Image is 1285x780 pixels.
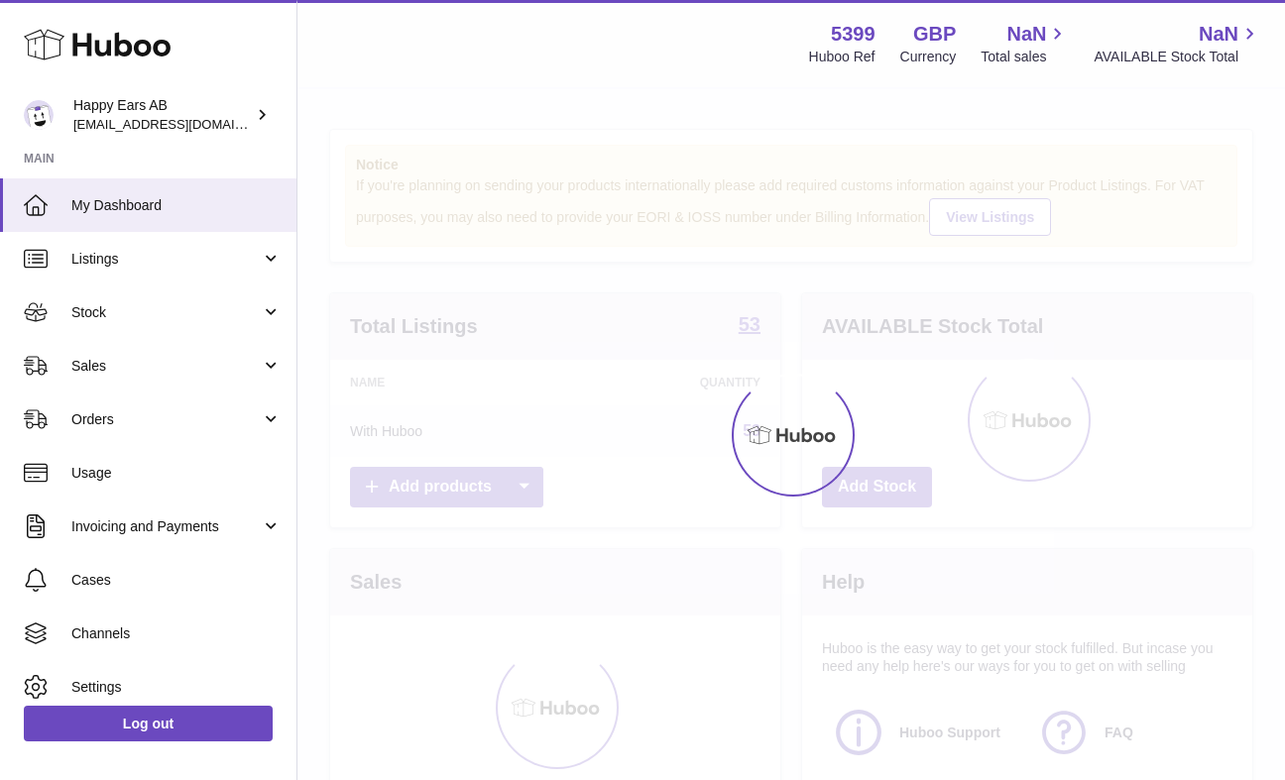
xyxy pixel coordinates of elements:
[71,250,261,269] span: Listings
[1094,48,1261,66] span: AVAILABLE Stock Total
[71,464,282,483] span: Usage
[71,517,261,536] span: Invoicing and Payments
[900,48,957,66] div: Currency
[24,706,273,741] a: Log out
[809,48,876,66] div: Huboo Ref
[71,571,282,590] span: Cases
[71,196,282,215] span: My Dashboard
[24,100,54,130] img: 3pl@happyearsearplugs.com
[831,21,876,48] strong: 5399
[1199,21,1238,48] span: NaN
[73,116,292,132] span: [EMAIL_ADDRESS][DOMAIN_NAME]
[1006,21,1046,48] span: NaN
[71,624,282,643] span: Channels
[981,48,1069,66] span: Total sales
[71,410,261,429] span: Orders
[73,96,252,134] div: Happy Ears AB
[71,357,261,376] span: Sales
[1094,21,1261,66] a: NaN AVAILABLE Stock Total
[71,303,261,322] span: Stock
[913,21,956,48] strong: GBP
[71,678,282,697] span: Settings
[981,21,1069,66] a: NaN Total sales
